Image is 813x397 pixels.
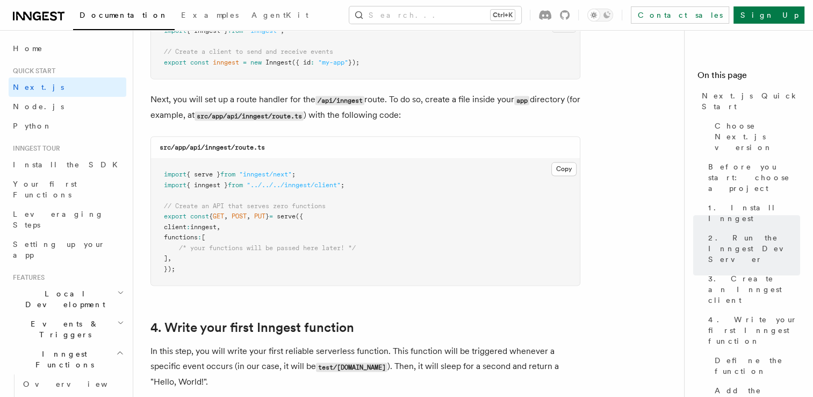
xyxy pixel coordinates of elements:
a: Examples [175,3,245,29]
button: Search...Ctrl+K [349,6,521,24]
span: Setting up your app [13,240,105,259]
span: new [250,59,262,66]
a: Choose Next.js version [710,116,800,157]
span: ; [292,171,296,178]
span: , [217,223,220,231]
span: Home [13,43,43,54]
span: functions [164,233,198,241]
span: 4. Write your first Inngest function [708,314,800,346]
a: Your first Functions [9,174,126,204]
span: "my-app" [318,59,348,66]
a: AgentKit [245,3,315,29]
span: from [220,171,235,178]
button: Local Development [9,284,126,314]
span: // Create an API that serves zero functions [164,202,326,210]
a: 3. Create an Inngest client [704,269,800,310]
a: Leveraging Steps [9,204,126,235]
span: Python [13,122,52,130]
span: Quick start [9,67,55,75]
span: client [164,223,186,231]
span: Overview [23,380,134,388]
span: , [168,254,171,262]
span: : [198,233,202,241]
a: Next.js Quick Start [697,86,800,116]
span: Features [9,273,45,282]
span: import [164,27,186,34]
a: Before you start: choose a project [704,157,800,198]
span: Inngest [265,59,292,66]
a: Install the SDK [9,155,126,174]
a: 1. Install Inngest [704,198,800,228]
span: export [164,212,186,220]
span: Examples [181,11,239,19]
p: In this step, you will write your first reliable serverless function. This function will be trigg... [150,344,580,389]
span: }); [348,59,359,66]
span: 3. Create an Inngest client [708,273,800,306]
span: 2. Run the Inngest Dev Server [708,232,800,265]
span: import [164,171,186,178]
a: Overview [19,374,126,394]
span: Local Development [9,288,117,310]
span: Events & Triggers [9,318,117,340]
span: "../../../inngest/client" [247,181,341,189]
span: Inngest tour [9,144,60,153]
a: Node.js [9,97,126,116]
code: app [514,96,529,105]
span: inngest [190,223,217,231]
code: /api/inngest [315,96,364,105]
code: test/[DOMAIN_NAME] [316,363,387,372]
span: Before you start: choose a project [708,161,800,194]
span: , [247,212,250,220]
span: = [243,59,247,66]
p: Next, you will set up a route handler for the route. To do so, create a file inside your director... [150,92,580,123]
span: Define the function [715,355,800,377]
span: AgentKit [251,11,308,19]
code: src/app/api/inngest/route.ts [160,144,265,151]
span: /* your functions will be passed here later! */ [179,244,356,252]
span: Choose Next.js version [715,120,800,153]
h4: On this page [697,69,800,86]
span: : [186,223,190,231]
span: "inngest/next" [239,171,292,178]
a: Home [9,39,126,58]
span: = [269,212,273,220]
a: Define the function [710,351,800,381]
span: POST [232,212,247,220]
span: export [164,59,186,66]
a: 4. Write your first Inngest function [704,310,800,351]
span: Inngest Functions [9,349,116,370]
kbd: Ctrl+K [491,10,515,20]
span: }); [164,265,175,273]
span: Node.js [13,102,64,111]
a: Contact sales [631,6,729,24]
span: } [265,212,269,220]
span: ] [164,254,168,262]
span: GET [213,212,224,220]
a: Documentation [73,3,175,30]
span: ({ id [292,59,311,66]
span: Install the SDK [13,160,124,169]
span: , [224,212,228,220]
span: Next.js [13,83,64,91]
a: 2. Run the Inngest Dev Server [704,228,800,269]
span: Leveraging Steps [13,210,104,229]
span: inngest [213,59,239,66]
span: import [164,181,186,189]
span: Documentation [80,11,168,19]
span: { inngest } [186,181,228,189]
span: const [190,212,209,220]
button: Inngest Functions [9,344,126,374]
a: Next.js [9,77,126,97]
span: Your first Functions [13,180,77,199]
a: Setting up your app [9,235,126,265]
span: ; [341,181,344,189]
span: [ [202,233,205,241]
span: PUT [254,212,265,220]
button: Copy [551,162,577,176]
span: // Create a client to send and receive events [164,48,333,55]
span: serve [277,212,296,220]
span: const [190,59,209,66]
span: "inngest" [247,27,280,34]
span: from [228,27,243,34]
code: src/app/api/inngest/route.ts [195,111,304,120]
